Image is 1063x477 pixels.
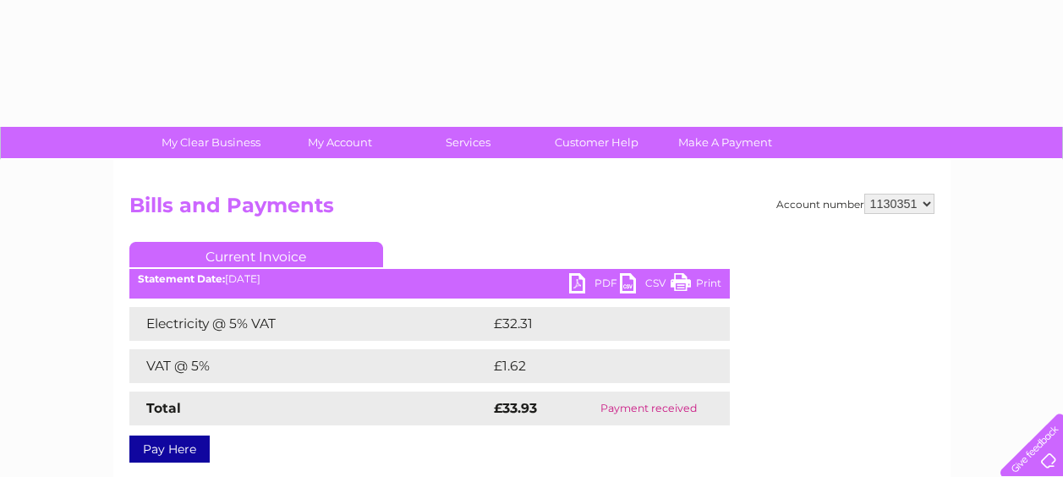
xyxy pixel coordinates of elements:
[620,273,671,298] a: CSV
[270,127,409,158] a: My Account
[490,349,688,383] td: £1.62
[129,242,383,267] a: Current Invoice
[490,307,693,341] td: £32.31
[129,349,490,383] td: VAT @ 5%
[776,194,934,214] div: Account number
[527,127,666,158] a: Customer Help
[141,127,281,158] a: My Clear Business
[494,400,537,416] strong: £33.93
[138,272,225,285] b: Statement Date:
[129,194,934,226] h2: Bills and Payments
[146,400,181,416] strong: Total
[655,127,795,158] a: Make A Payment
[568,392,729,425] td: Payment received
[569,273,620,298] a: PDF
[129,273,730,285] div: [DATE]
[398,127,538,158] a: Services
[129,307,490,341] td: Electricity @ 5% VAT
[129,436,210,463] a: Pay Here
[671,273,721,298] a: Print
